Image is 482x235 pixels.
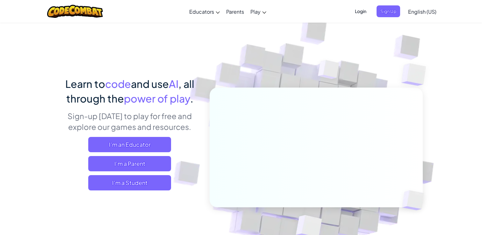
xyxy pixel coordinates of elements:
span: Play [250,8,261,15]
span: . [190,92,193,105]
img: CodeCombat logo [47,5,103,18]
a: Educators [186,3,223,20]
button: Login [351,5,370,17]
a: Play [247,3,270,20]
img: Overlap cubes [389,48,444,102]
span: English (US) [408,8,436,15]
button: Sign Up [377,5,400,17]
span: Learn to [65,77,105,90]
a: English (US) [405,3,440,20]
img: Overlap cubes [391,177,439,224]
button: I'm a Student [88,175,171,190]
p: Sign-up [DATE] to play for free and explore our games and resources. [60,110,200,132]
a: Parents [223,3,247,20]
span: and use [131,77,169,90]
img: Overlap cubes [306,47,352,95]
span: power of play [124,92,190,105]
a: I'm a Parent [88,156,171,171]
a: I'm an Educator [88,137,171,152]
span: code [105,77,131,90]
span: Educators [189,8,214,15]
span: AI [169,77,178,90]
